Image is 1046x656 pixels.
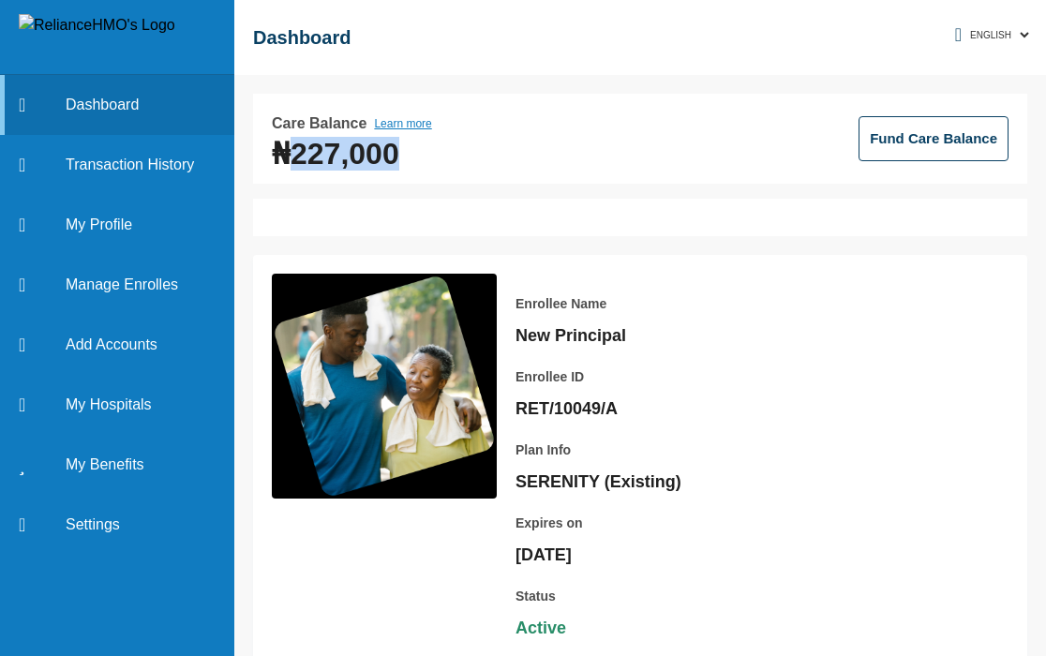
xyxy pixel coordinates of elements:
[516,470,778,493] p: SERENITY (Existing)
[272,274,497,499] img: Enrollee
[253,23,351,52] h2: Dashboard
[272,142,432,165] h3: ₦227,000
[374,112,431,135] a: Learn more
[19,14,175,61] img: RelianceHMO's Logo
[516,617,778,639] span: Active
[516,512,778,534] p: Expires on
[516,365,778,388] p: Enrollee ID
[516,292,778,315] p: Enrollee Name
[516,397,778,420] p: RET/10049/A
[516,585,778,607] p: Status
[516,324,778,347] p: New Principal
[859,116,1009,161] button: Fund Care Balance
[516,439,778,461] p: Plan Info
[272,112,366,135] h3: Care Balance
[516,544,778,566] p: [DATE]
